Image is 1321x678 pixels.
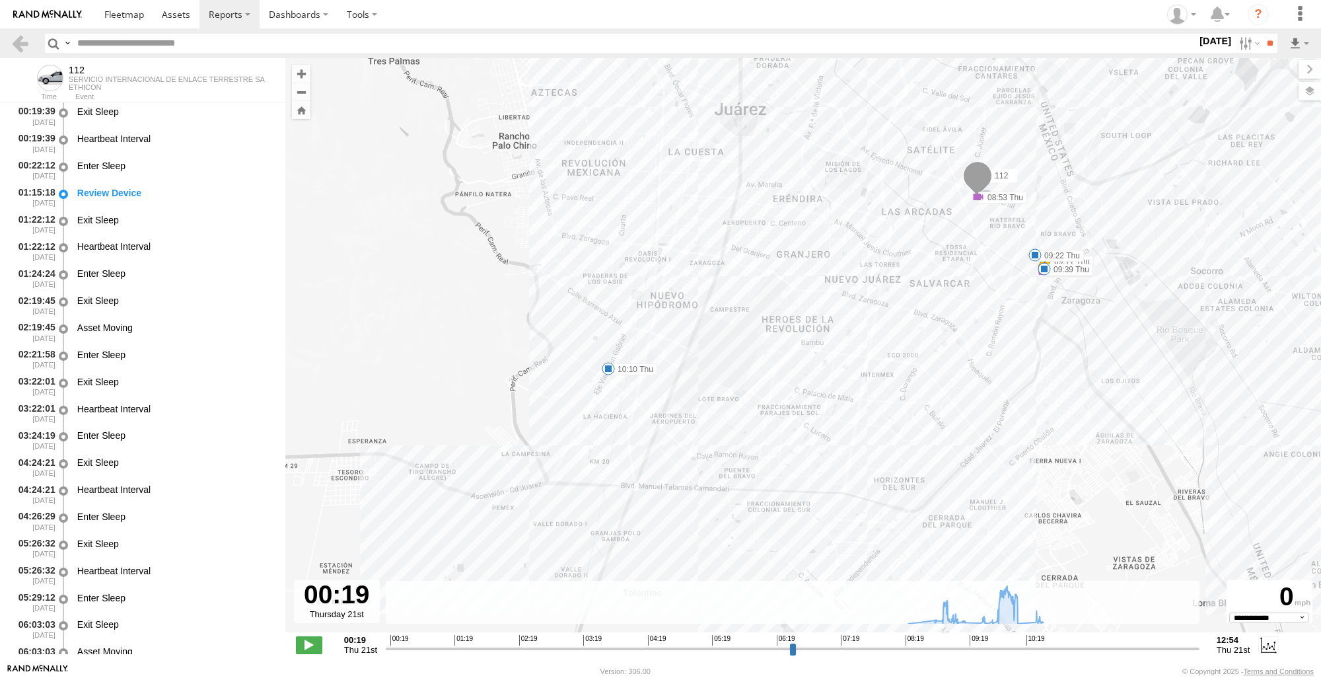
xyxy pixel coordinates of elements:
strong: 00:19 [344,635,377,645]
div: ETHICON [69,83,265,91]
span: Thu 21st Aug 2025 [1217,645,1250,655]
div: Enter Sleep [77,430,273,441]
div: Exit Sleep [77,376,273,388]
div: 05:29:12 [DATE] [11,590,57,615]
div: Heartbeat Interval [77,484,273,496]
span: 07:19 [841,635,859,646]
div: SERVICIO INTERNACIONAL DE ENLACE TERRESTRE SA [69,75,265,83]
div: 00:19:39 [DATE] [11,104,57,128]
span: 05:19 [712,635,731,646]
div: Heartbeat Interval [77,133,273,145]
label: Export results as... [1288,34,1310,53]
div: Asset Moving [77,646,273,658]
div: Asset Moving [77,322,273,334]
i: ? [1248,4,1269,25]
span: 00:19 [390,635,409,646]
img: rand-logo.svg [13,10,82,19]
div: 04:24:21 [DATE] [11,482,57,506]
span: 06:19 [777,635,795,646]
div: 05:26:32 [DATE] [11,536,57,560]
div: Exit Sleep [77,619,273,630]
div: 03:24:19 [DATE] [11,428,57,453]
div: Enter Sleep [77,349,273,361]
div: 04:24:21 [DATE] [11,455,57,479]
div: 01:24:24 [DATE] [11,266,57,290]
span: 04:19 [648,635,666,646]
div: 04:26:29 [DATE] [11,509,57,533]
label: 08:53 Thu [978,192,1027,204]
label: 10:10 Thu [608,363,657,375]
div: Enter Sleep [77,511,273,523]
div: Review Device [77,187,273,199]
span: 10:19 [1026,635,1045,646]
div: 00:19:39 [DATE] [11,131,57,155]
a: Terms and Conditions [1244,667,1314,675]
div: Exit Sleep [77,538,273,550]
a: Back to previous Page [11,34,30,53]
div: 0 [1229,582,1310,613]
span: 01:19 [454,635,473,646]
div: Exit Sleep [77,457,273,469]
div: Enter Sleep [77,160,273,172]
label: Play/Stop [296,636,322,654]
div: Exit Sleep [77,295,273,307]
div: Exit Sleep [77,106,273,118]
div: Heartbeat Interval [77,565,273,577]
button: Zoom in [292,65,310,83]
label: 09:39 Thu [1044,264,1093,276]
div: 00:22:12 [DATE] [11,158,57,182]
div: 112 - View Asset History [69,65,265,75]
div: 06:03:03 [DATE] [11,644,57,668]
strong: 12:54 [1217,635,1250,645]
div: 03:22:01 [DATE] [11,374,57,398]
span: 08:19 [906,635,924,646]
div: 05:26:32 [DATE] [11,563,57,587]
div: Exit Sleep [77,214,273,226]
span: 09:19 [970,635,988,646]
div: Enter Sleep [77,268,273,280]
div: Event [75,94,285,100]
button: Zoom out [292,83,310,101]
div: 01:22:12 [DATE] [11,239,57,264]
div: Enter Sleep [77,592,273,604]
label: 09:22 Thu [1035,250,1084,262]
div: 02:21:58 [DATE] [11,347,57,371]
label: Search Query [62,34,73,53]
div: 02:19:45 [DATE] [11,293,57,317]
div: 06:03:03 [DATE] [11,617,57,642]
div: Time [11,94,57,100]
div: eramir69 . [1162,5,1201,24]
a: Visit our Website [7,665,68,678]
label: [DATE] [1197,34,1234,48]
div: Heartbeat Interval [77,403,273,415]
div: © Copyright 2025 - [1182,667,1314,675]
button: Zoom Home [292,101,310,119]
span: Thu 21st Aug 2025 [344,645,377,655]
span: 112 [995,171,1008,180]
span: 03:19 [583,635,602,646]
div: 03:22:01 [DATE] [11,401,57,426]
div: 02:19:45 [DATE] [11,320,57,344]
label: 09:11 Thu [1045,256,1094,268]
span: 02:19 [519,635,538,646]
div: 01:22:12 [DATE] [11,212,57,237]
div: Heartbeat Interval [77,241,273,252]
div: Version: 306.00 [600,667,651,675]
label: Search Filter Options [1234,34,1262,53]
div: 01:15:18 [DATE] [11,185,57,209]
